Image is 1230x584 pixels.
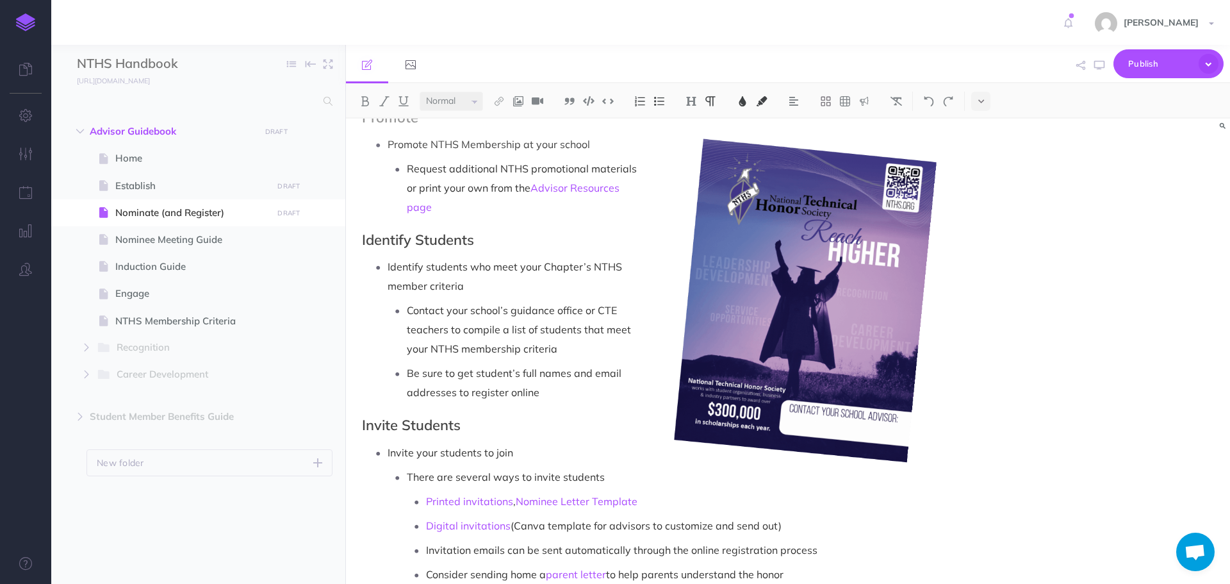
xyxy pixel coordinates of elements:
h2: Identify Students [362,232,949,247]
h2: Invite Students [362,417,949,433]
button: DRAFT [260,124,292,139]
span: Career Development [117,367,249,383]
input: Documentation Name [77,54,227,74]
img: Inline code button [602,96,614,106]
p: , [426,492,949,511]
img: e15ca27c081d2886606c458bc858b488.jpg [1095,12,1117,35]
span: Home [115,151,268,166]
span: Advisor Guidebook [90,124,252,139]
img: Paragraph button [705,96,716,106]
img: Text color button [737,96,748,106]
p: Invitation emails can be sent automatically through the online registration process [426,540,949,560]
p: Consider sending home a to help parents understand the honor [426,565,949,584]
span: Nominee Meeting Guide [115,232,268,247]
a: Open chat [1176,533,1215,571]
span: Publish [1128,54,1192,74]
img: Link button [493,96,505,106]
p: Promote NTHS Membership at your school [388,135,949,154]
p: Contact your school’s guidance office or CTE teachers to compile a list of students that meet you... [407,301,949,358]
span: NTHS Membership Criteria [115,313,268,329]
small: DRAFT [277,209,300,217]
img: Undo [923,96,935,106]
img: Text background color button [756,96,767,106]
small: DRAFT [265,128,288,136]
span: Engage [115,286,268,301]
img: Callout dropdown menu button [858,96,870,106]
a: parent letter [546,568,606,581]
p: Invite your students to join [388,443,949,462]
img: Unordered list button [653,96,665,106]
img: Code block button [583,96,594,106]
p: New folder [97,456,144,470]
p: Request additional NTHS promotional materials or print your own from the [407,159,949,217]
h2: Promote [362,110,949,125]
img: 9WOCGt5OZvpkSmLzYJ0j.png [655,121,949,477]
a: [URL][DOMAIN_NAME] [51,74,163,87]
button: Publish [1113,49,1224,78]
small: DRAFT [277,182,300,190]
p: There are several ways to invite students [407,467,949,487]
p: Identify students who meet your Chapter’s NTHS member criteria [388,257,949,296]
img: Italic button [379,96,390,106]
a: Printed invitations [426,495,513,508]
img: Add video button [532,96,543,106]
button: DRAFT [273,179,305,194]
p: (Canva template for advisors to customize and send out) [426,516,949,535]
img: Headings dropdown button [685,96,697,106]
img: Clear styles button [890,96,902,106]
button: New folder [86,449,332,476]
span: Recognition [117,340,249,356]
a: Digital invitations [426,519,511,532]
span: Induction Guide [115,259,268,274]
img: logo-mark.svg [16,13,35,31]
img: Ordered list button [634,96,646,106]
img: Redo [942,96,954,106]
span: Establish [115,178,268,194]
img: Create table button [839,96,851,106]
small: [URL][DOMAIN_NAME] [77,76,150,85]
span: Student Member Benefits Guide [90,409,252,424]
img: Add image button [512,96,524,106]
p: Be sure to get student’s full names and email addresses to register online [407,363,949,402]
input: Search [77,90,316,113]
img: Underline button [398,96,409,106]
span: [PERSON_NAME] [1117,17,1205,28]
span: Nominate (and Register) [115,205,268,221]
img: Blockquote button [564,96,575,106]
button: DRAFT [273,206,305,221]
img: Alignment dropdown menu button [788,96,799,106]
a: Nominee Letter Template [516,495,637,508]
img: Bold button [359,96,371,106]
